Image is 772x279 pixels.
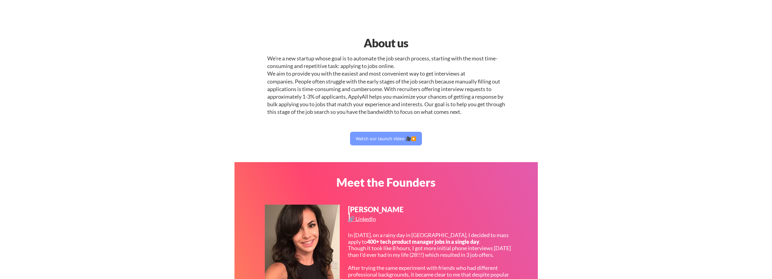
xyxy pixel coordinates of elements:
div: About us [308,34,464,52]
div: [PERSON_NAME] [348,206,404,220]
a: 🔗 LinkedIn [348,216,377,224]
button: Watch our launch video 🎥▶️ [350,132,422,145]
div: We're a new startup whose goal is to automate the job search process, starting with the most time... [267,55,505,116]
strong: 400+ tech product manager jobs in a single day [367,238,479,245]
div: 🔗 LinkedIn [348,216,377,222]
div: Meet the Founders [308,176,464,188]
